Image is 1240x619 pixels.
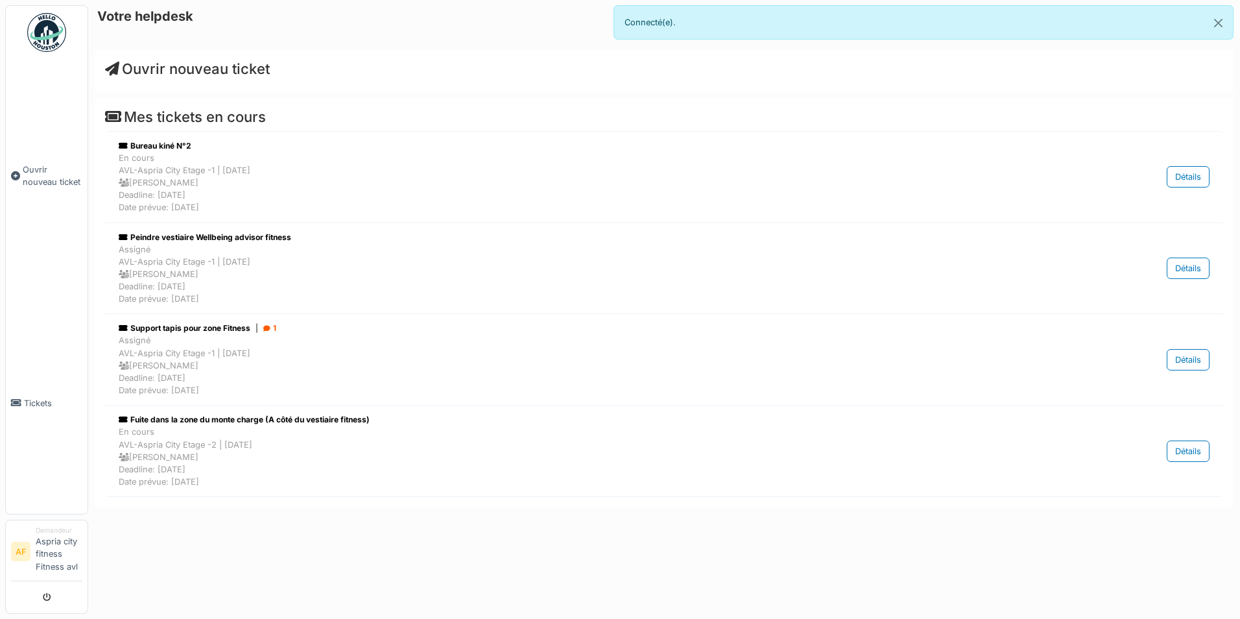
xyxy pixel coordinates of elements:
[36,526,82,578] li: Aspria city fitness Fitness avl
[36,526,82,535] div: Demandeur
[1167,166,1210,188] div: Détails
[119,414,1051,426] div: Fuite dans la zone du monte charge (A côté du vestiaire fitness)
[115,137,1213,217] a: Bureau kiné N°2 En coursAVL-Aspria City Etage -1 | [DATE] [PERSON_NAME]Deadline: [DATE]Date prévu...
[11,542,30,561] li: AF
[119,232,1051,243] div: Peindre vestiaire Wellbeing advisor fitness
[119,426,1051,488] div: En cours AVL-Aspria City Etage -2 | [DATE] [PERSON_NAME] Deadline: [DATE] Date prévue: [DATE]
[119,140,1051,152] div: Bureau kiné N°2
[27,13,66,52] img: Badge_color-CXgf-gQk.svg
[115,411,1213,491] a: Fuite dans la zone du monte charge (A côté du vestiaire fitness) En coursAVL-Aspria City Etage -2...
[11,526,82,581] a: AF DemandeurAspria city fitness Fitness avl
[1167,349,1210,370] div: Détails
[105,60,270,77] a: Ouvrir nouveau ticket
[614,5,1234,40] div: Connecté(e).
[119,322,1051,334] div: Support tapis pour zone Fitness
[119,334,1051,396] div: Assigné AVL-Aspria City Etage -1 | [DATE] [PERSON_NAME] Deadline: [DATE] Date prévue: [DATE]
[6,59,88,293] a: Ouvrir nouveau ticket
[263,322,276,334] div: 1
[1167,441,1210,462] div: Détails
[24,397,82,409] span: Tickets
[115,228,1213,309] a: Peindre vestiaire Wellbeing advisor fitness AssignéAVL-Aspria City Etage -1 | [DATE] [PERSON_NAME...
[23,164,82,188] span: Ouvrir nouveau ticket
[115,319,1213,400] a: Support tapis pour zone Fitness| 1 AssignéAVL-Aspria City Etage -1 | [DATE] [PERSON_NAME]Deadline...
[105,108,1223,125] h4: Mes tickets en cours
[97,8,193,24] h6: Votre helpdesk
[6,293,88,514] a: Tickets
[256,322,258,334] span: |
[119,243,1051,306] div: Assigné AVL-Aspria City Etage -1 | [DATE] [PERSON_NAME] Deadline: [DATE] Date prévue: [DATE]
[1167,258,1210,279] div: Détails
[119,152,1051,214] div: En cours AVL-Aspria City Etage -1 | [DATE] [PERSON_NAME] Deadline: [DATE] Date prévue: [DATE]
[1204,6,1233,40] button: Close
